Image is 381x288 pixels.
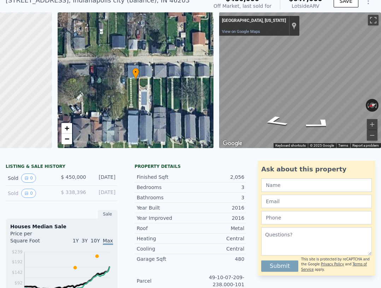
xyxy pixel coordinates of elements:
[375,99,379,112] button: Rotate clockwise
[219,12,381,148] div: Map
[253,113,298,130] path: Go North
[61,134,72,144] a: Zoom out
[137,214,190,222] div: Year Improved
[72,238,78,243] span: 1Y
[190,235,244,242] div: Central
[294,116,346,132] path: Go Southwest
[222,18,286,24] div: [GEOGRAPHIC_DATA], [US_STATE]
[12,249,23,254] tspan: $239
[137,277,190,284] div: Parcel
[190,194,244,201] div: 3
[261,260,298,272] button: Submit
[275,143,306,148] button: Keyboard shortcuts
[261,195,372,208] input: Email
[98,210,118,219] div: Sale
[92,174,116,183] div: [DATE]
[61,174,86,180] span: $ 450,000
[137,174,190,181] div: Finished Sqft
[367,130,377,141] button: Zoom out
[190,214,244,222] div: 2016
[12,270,23,275] tspan: $142
[261,178,372,192] input: Name
[14,281,23,286] tspan: $92
[190,184,244,191] div: 3
[103,238,113,245] span: Max
[289,2,322,10] div: Lotside ARV
[64,124,69,133] span: +
[310,143,334,147] span: © 2025 Google
[6,164,118,171] div: LISTING & SALE HISTORY
[222,29,260,34] a: View on Google Maps
[21,189,36,198] button: View historical data
[61,189,86,195] span: $ 338,396
[190,174,244,181] div: 2,056
[132,69,139,75] span: •
[8,189,55,198] div: Sold
[137,194,190,201] div: Bathrooms
[90,238,100,243] span: 10Y
[190,245,244,252] div: Central
[8,174,55,183] div: Sold
[137,184,190,191] div: Bedrooms
[92,189,116,198] div: [DATE]
[82,238,88,243] span: 3Y
[213,2,271,10] div: Off Market, last sold for
[64,134,69,143] span: −
[221,139,244,148] a: Open this area in Google Maps (opens a new window)
[261,164,372,174] div: Ask about this property
[137,255,190,263] div: Garage Sqft
[221,139,244,148] img: Google
[301,262,367,271] a: Terms of Service
[10,223,113,230] div: Houses Median Sale
[137,245,190,252] div: Cooling
[190,255,244,263] div: 480
[135,164,247,169] div: Property details
[368,15,379,25] button: Toggle fullscreen view
[352,143,379,147] a: Report a problem
[10,230,61,248] div: Price per Square Foot
[132,68,139,80] div: •
[190,274,244,288] div: 49-10-07-209-238.000-101
[61,123,72,134] a: Zoom in
[261,211,372,224] input: Phone
[190,204,244,211] div: 2016
[367,119,377,130] button: Zoom in
[301,257,372,272] div: This site is protected by reCAPTCHA and the Google and apply.
[219,12,381,148] div: Street View
[137,225,190,232] div: Roof
[365,100,379,110] button: Reset the view
[190,225,244,232] div: Metal
[137,235,190,242] div: Heating
[292,22,297,30] a: Show location on map
[338,143,348,147] a: Terms
[137,204,190,211] div: Year Built
[366,99,370,112] button: Rotate counterclockwise
[12,259,23,264] tspan: $192
[21,174,36,183] button: View historical data
[321,262,344,266] a: Privacy Policy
